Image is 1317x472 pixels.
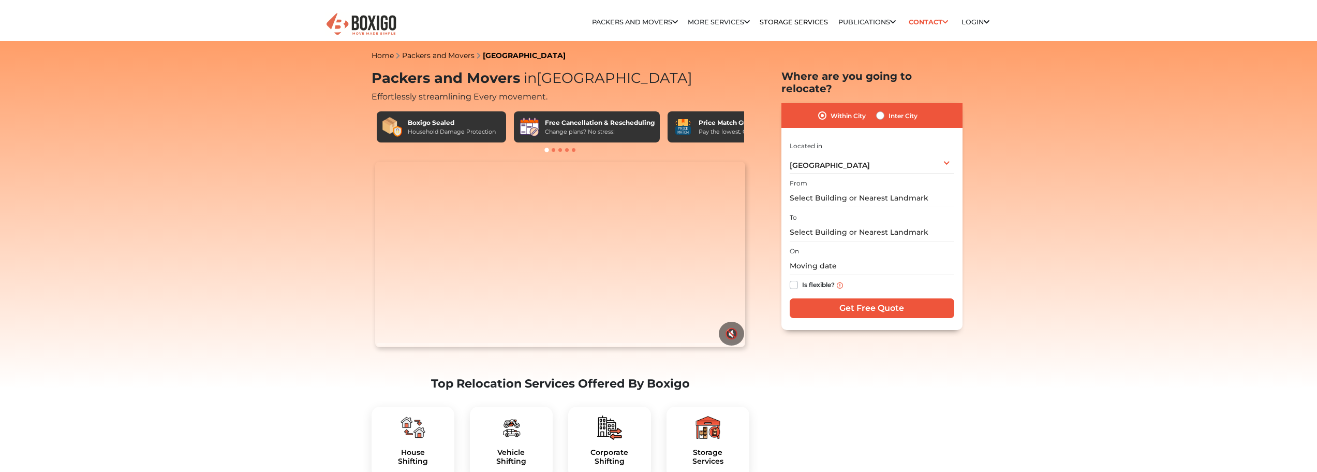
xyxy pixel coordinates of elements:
[375,162,745,347] video: Your browser does not support the video tag.
[696,415,720,440] img: boxigo_packers_and_movers_plan
[382,117,403,137] img: Boxigo Sealed
[838,18,896,26] a: Publications
[408,127,496,136] div: Household Damage Protection
[545,118,655,127] div: Free Cancellation & Rescheduling
[576,448,643,466] a: CorporateShifting
[760,18,828,26] a: Storage Services
[524,69,537,87] span: in
[837,282,843,289] img: info
[520,69,692,87] span: [GEOGRAPHIC_DATA]
[401,415,425,440] img: boxigo_packers_and_movers_plan
[372,70,749,87] h1: Packers and Movers
[961,18,989,26] a: Login
[483,51,566,60] a: [GEOGRAPHIC_DATA]
[699,127,777,136] div: Pay the lowest. Guaranteed!
[380,448,446,466] h5: House Shifting
[478,448,544,466] h5: Vehicle Shifting
[675,448,741,466] h5: Storage Services
[597,415,622,440] img: boxigo_packers_and_movers_plan
[402,51,475,60] a: Packers and Movers
[719,322,744,346] button: 🔇
[325,12,397,37] img: Boxigo
[372,377,749,391] h2: Top Relocation Services Offered By Boxigo
[576,448,643,466] h5: Corporate Shifting
[673,117,693,137] img: Price Match Guarantee
[478,448,544,466] a: VehicleShifting
[499,415,524,440] img: boxigo_packers_and_movers_plan
[790,213,797,222] label: To
[790,298,954,318] input: Get Free Quote
[519,117,540,137] img: Free Cancellation & Rescheduling
[380,448,446,466] a: HouseShifting
[592,18,678,26] a: Packers and Movers
[906,14,952,30] a: Contact
[790,223,954,241] input: Select Building or Nearest Landmark
[545,127,655,136] div: Change plans? No stress!
[802,279,835,290] label: Is flexible?
[372,51,394,60] a: Home
[781,70,963,95] h2: Where are you going to relocate?
[408,118,496,127] div: Boxigo Sealed
[790,141,822,151] label: Located in
[790,189,954,207] input: Select Building or Nearest Landmark
[372,92,547,102] span: Effortlessly streamlining Every movement.
[889,109,918,122] label: Inter City
[699,118,777,127] div: Price Match Guarantee
[831,109,866,122] label: Within City
[790,161,870,170] span: [GEOGRAPHIC_DATA]
[790,247,799,256] label: On
[790,257,954,275] input: Moving date
[688,18,750,26] a: More services
[790,179,807,188] label: From
[675,448,741,466] a: StorageServices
